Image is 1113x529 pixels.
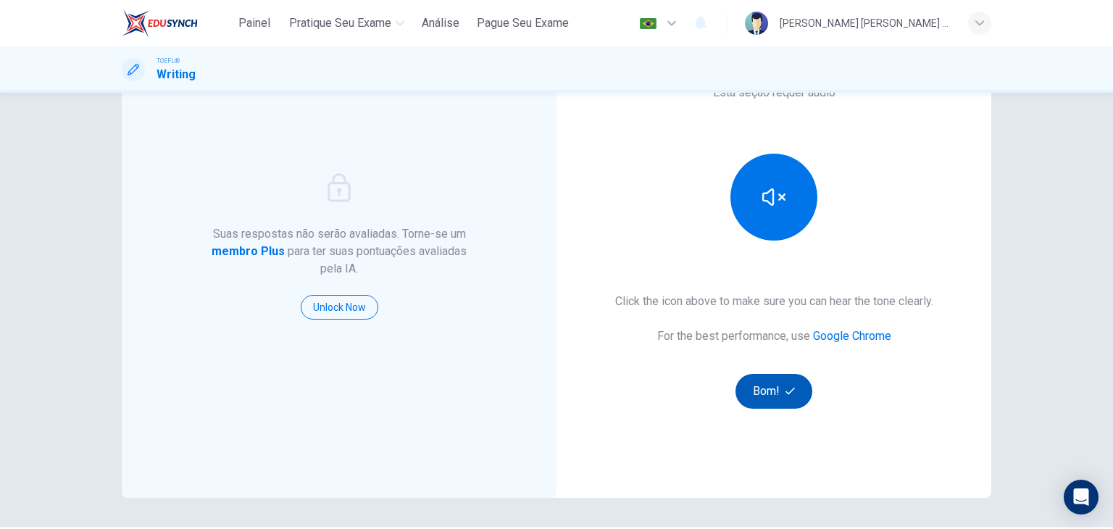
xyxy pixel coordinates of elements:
img: EduSynch logo [122,9,198,38]
button: Pratique seu exame [283,10,410,36]
div: [PERSON_NAME] [PERSON_NAME] [PERSON_NAME] [780,14,951,32]
button: Painel [231,10,278,36]
h1: Writing [157,66,196,83]
span: Análise [422,14,459,32]
button: Pague Seu Exame [471,10,575,36]
img: pt [639,18,657,29]
span: TOEFL® [157,56,180,66]
h6: Click the icon above to make sure you can hear the tone clearly. [615,293,933,310]
span: Pratique seu exame [289,14,391,32]
button: Bom! [735,374,813,409]
img: Profile picture [745,12,768,35]
a: Google Chrome [813,329,891,343]
button: Análise [416,10,465,36]
span: Pague Seu Exame [477,14,569,32]
h6: For the best performance, use [657,328,891,345]
button: Unlock Now [301,295,378,320]
span: Painel [238,14,270,32]
a: EduSynch logo [122,9,231,38]
strong: membro Plus [212,244,285,258]
h6: Suas respostas não serão avaliadas. Torne-se um para ter suas pontuações avaliadas pela IA. [209,225,470,278]
div: Open Intercom Messenger [1064,480,1099,515]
